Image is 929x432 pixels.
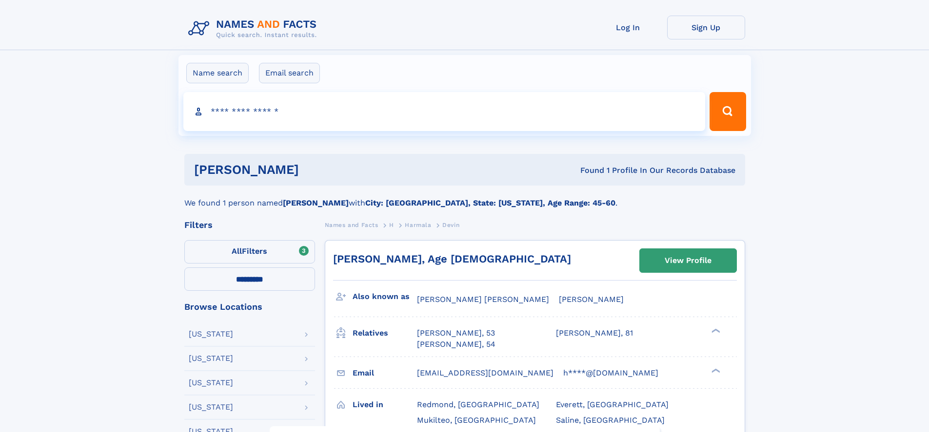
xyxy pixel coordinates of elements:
[667,16,745,39] a: Sign Up
[365,198,615,207] b: City: [GEOGRAPHIC_DATA], State: [US_STATE], Age Range: 45-60
[353,365,417,381] h3: Email
[556,415,665,425] span: Saline, [GEOGRAPHIC_DATA]
[442,222,459,228] span: Devin
[389,219,394,231] a: H
[417,328,495,338] a: [PERSON_NAME], 53
[665,249,712,272] div: View Profile
[184,302,315,311] div: Browse Locations
[189,379,233,387] div: [US_STATE]
[556,400,669,409] span: Everett, [GEOGRAPHIC_DATA]
[353,288,417,305] h3: Also known as
[709,367,721,374] div: ❯
[184,186,745,209] div: We found 1 person named with .
[353,325,417,341] h3: Relatives
[417,400,539,409] span: Redmond, [GEOGRAPHIC_DATA]
[189,403,233,411] div: [US_STATE]
[405,219,431,231] a: Harmala
[333,253,571,265] a: [PERSON_NAME], Age [DEMOGRAPHIC_DATA]
[259,63,320,83] label: Email search
[325,219,378,231] a: Names and Facts
[439,165,735,176] div: Found 1 Profile In Our Records Database
[189,355,233,362] div: [US_STATE]
[417,368,553,377] span: [EMAIL_ADDRESS][DOMAIN_NAME]
[417,415,536,425] span: Mukilteo, [GEOGRAPHIC_DATA]
[194,164,440,176] h1: [PERSON_NAME]
[353,396,417,413] h3: Lived in
[417,339,495,350] a: [PERSON_NAME], 54
[184,16,325,42] img: Logo Names and Facts
[405,222,431,228] span: Harmala
[189,330,233,338] div: [US_STATE]
[640,249,736,272] a: View Profile
[417,295,549,304] span: [PERSON_NAME] [PERSON_NAME]
[232,246,242,256] span: All
[184,240,315,263] label: Filters
[389,222,394,228] span: H
[556,328,633,338] a: [PERSON_NAME], 81
[184,221,315,229] div: Filters
[710,92,746,131] button: Search Button
[589,16,667,39] a: Log In
[283,198,349,207] b: [PERSON_NAME]
[559,295,624,304] span: [PERSON_NAME]
[186,63,249,83] label: Name search
[183,92,706,131] input: search input
[709,328,721,334] div: ❯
